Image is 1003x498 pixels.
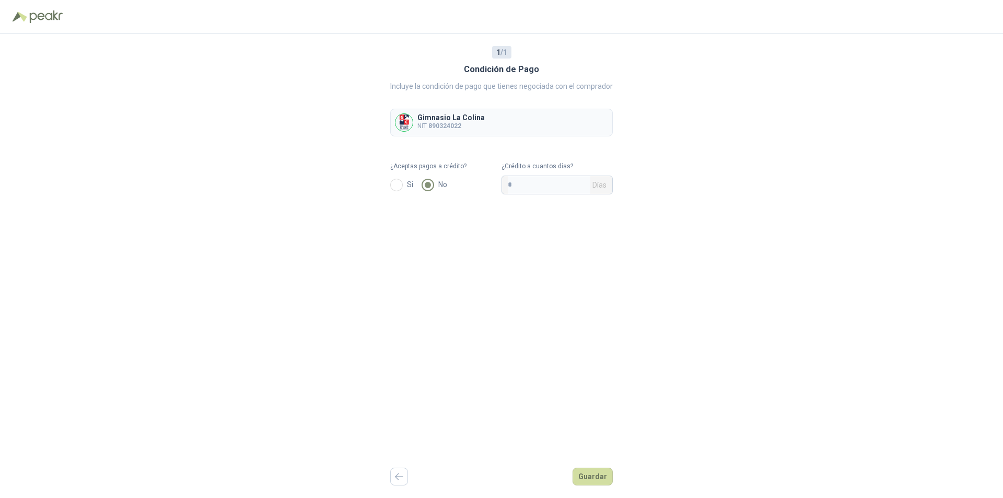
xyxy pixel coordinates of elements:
[395,114,413,131] img: Company Logo
[501,161,613,171] label: ¿Crédito a cuantos días?
[428,122,461,130] b: 890324022
[496,47,507,58] span: / 1
[403,179,417,190] span: Si
[390,161,501,171] label: ¿Aceptas pagos a crédito?
[592,176,607,194] span: Días
[13,11,27,22] img: Logo
[390,80,613,92] p: Incluye la condición de pago que tienes negociada con el comprador
[496,48,500,56] b: 1
[464,63,539,76] h3: Condición de Pago
[29,10,63,23] img: Peakr
[417,114,485,121] p: Gimnasio La Colina
[573,468,613,485] button: Guardar
[434,179,451,190] span: No
[417,121,485,131] p: NIT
